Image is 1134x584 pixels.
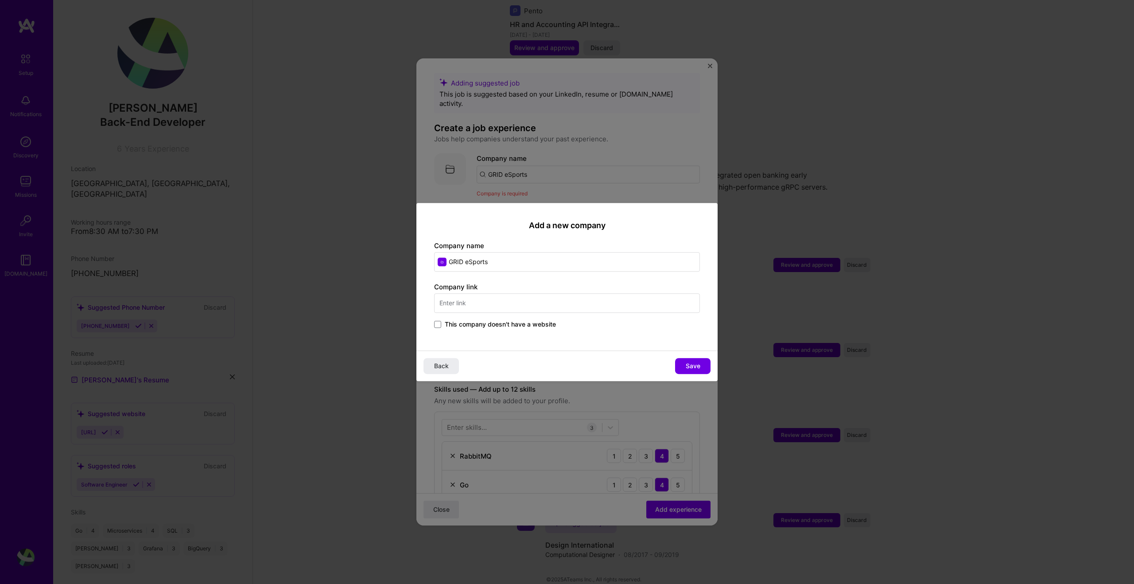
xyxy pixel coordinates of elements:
span: Save [686,362,700,370]
button: Save [675,358,711,374]
h2: Add a new company [434,221,700,230]
label: Company link [434,283,478,291]
span: This company doesn't have a website [445,320,556,329]
input: Enter link [434,293,700,313]
span: Back [434,362,449,370]
label: Company name [434,241,484,250]
button: Back [423,358,459,374]
input: Enter name [434,252,700,272]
